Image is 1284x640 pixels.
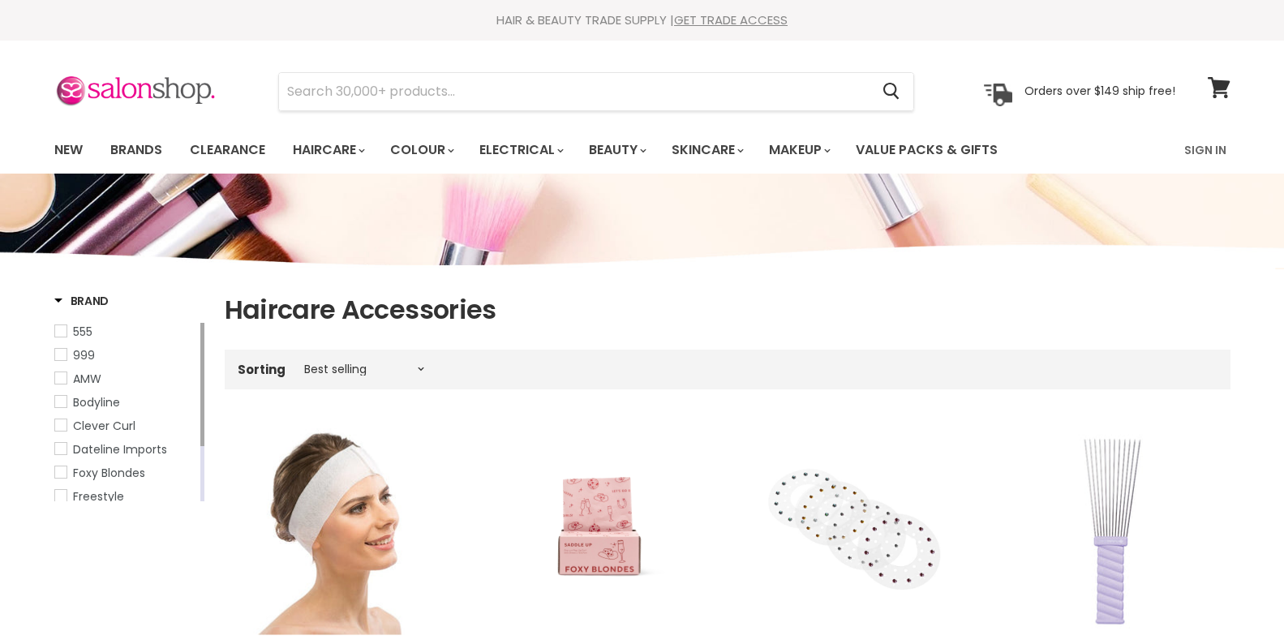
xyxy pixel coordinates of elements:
a: Haircare [281,133,375,167]
a: Skincare [659,133,754,167]
button: Search [870,73,913,110]
a: GET TRADE ACCESS [674,11,788,28]
a: 999 [54,346,197,364]
img: Clever Curl Afro Comb Metal Pick [1007,428,1214,635]
span: Dateline Imports [73,441,167,457]
a: Clearance [178,133,277,167]
a: Foxy Blondes Saddle Up Pop Up Foil [496,428,703,635]
input: Search [279,73,870,110]
a: Bodyline Disposable Headbands stretch & Velcro 100 pack [241,428,448,635]
p: Orders over $149 ship free! [1024,84,1175,98]
h3: Brand [54,293,110,309]
span: AMW [73,371,101,387]
img: Mermade Hair Gems Refill [752,428,959,635]
a: Makeup [757,133,840,167]
h1: Haircare Accessories [225,293,1230,327]
a: Clever Curl [54,417,197,435]
a: Colour [378,133,464,167]
span: Freestyle [73,488,124,505]
a: AMW [54,370,197,388]
img: Foxy Blondes Saddle Up Pop Up Foil [522,428,676,635]
span: Clever Curl [73,418,135,434]
a: Value Packs & Gifts [844,133,1010,167]
a: Sign In [1174,133,1236,167]
a: Dateline Imports [54,440,197,458]
a: Freestyle [54,488,197,505]
span: 555 [73,324,92,340]
div: HAIR & BEAUTY TRADE SUPPLY | [34,12,1251,28]
ul: Main menu [42,127,1093,174]
form: Product [278,72,914,111]
label: Sorting [238,363,286,376]
a: Beauty [577,133,656,167]
a: Bodyline [54,393,197,411]
nav: Main [34,127,1251,174]
span: 999 [73,347,95,363]
a: New [42,133,95,167]
a: Brands [98,133,174,167]
a: Electrical [467,133,573,167]
span: Foxy Blondes [73,465,145,481]
a: 555 [54,323,197,341]
a: Foxy Blondes [54,464,197,482]
span: Bodyline [73,394,120,410]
